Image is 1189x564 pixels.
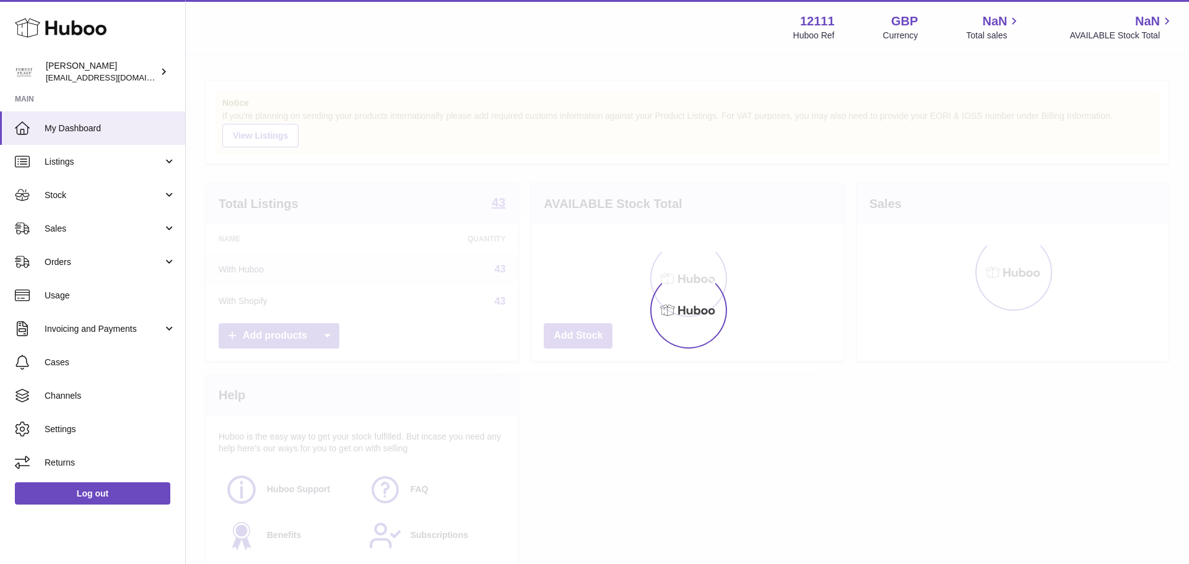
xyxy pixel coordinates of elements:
[45,390,176,402] span: Channels
[45,357,176,368] span: Cases
[45,457,176,469] span: Returns
[891,13,918,30] strong: GBP
[793,30,835,41] div: Huboo Ref
[800,13,835,30] strong: 12111
[46,72,182,82] span: [EMAIL_ADDRESS][DOMAIN_NAME]
[1069,13,1174,41] a: NaN AVAILABLE Stock Total
[15,482,170,505] a: Log out
[45,189,163,201] span: Stock
[1069,30,1174,41] span: AVAILABLE Stock Total
[966,13,1021,41] a: NaN Total sales
[982,13,1007,30] span: NaN
[45,290,176,302] span: Usage
[45,156,163,168] span: Listings
[883,30,918,41] div: Currency
[45,223,163,235] span: Sales
[46,60,157,84] div: [PERSON_NAME]
[45,256,163,268] span: Orders
[966,30,1021,41] span: Total sales
[15,63,33,81] img: internalAdmin-12111@internal.huboo.com
[45,423,176,435] span: Settings
[1135,13,1160,30] span: NaN
[45,323,163,335] span: Invoicing and Payments
[45,123,176,134] span: My Dashboard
